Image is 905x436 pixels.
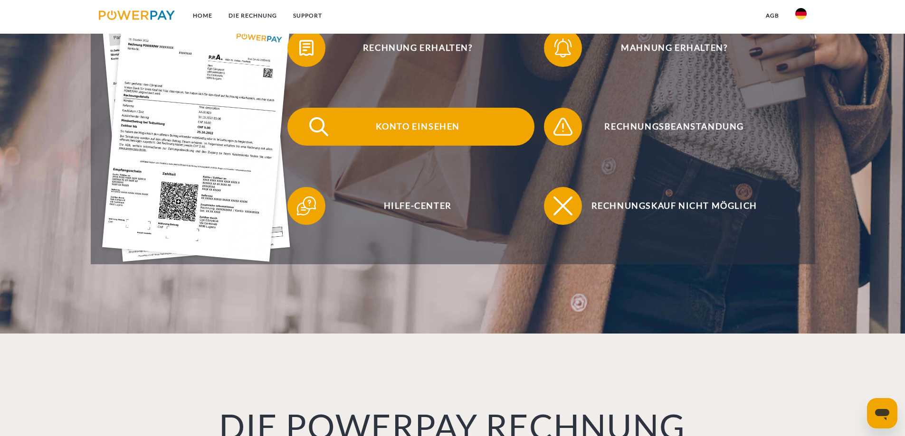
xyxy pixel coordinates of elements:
[99,10,175,20] img: logo-powerpay.svg
[285,7,330,24] a: SUPPORT
[551,36,575,60] img: qb_bell.svg
[551,115,575,139] img: qb_warning.svg
[758,7,787,24] a: agb
[102,11,290,262] img: single_invoice_powerpay_de.jpg
[867,398,897,428] iframe: Schaltfläche zum Öffnen des Messaging-Fensters
[287,29,534,67] button: Rechnung erhalten?
[544,108,791,146] button: Rechnungsbeanstandung
[287,187,534,225] button: Hilfe-Center
[558,108,791,146] span: Rechnungsbeanstandung
[185,7,220,24] a: Home
[307,115,331,139] img: qb_search.svg
[558,29,791,67] span: Mahnung erhalten?
[544,187,791,225] button: Rechnungskauf nicht möglich
[558,187,791,225] span: Rechnungskauf nicht möglich
[301,187,534,225] span: Hilfe-Center
[287,108,534,146] button: Konto einsehen
[220,7,285,24] a: DIE RECHNUNG
[295,194,318,218] img: qb_help.svg
[301,108,534,146] span: Konto einsehen
[301,29,534,67] span: Rechnung erhalten?
[295,36,318,60] img: qb_bill.svg
[544,29,791,67] button: Mahnung erhalten?
[795,8,807,19] img: de
[551,194,575,218] img: qb_close.svg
